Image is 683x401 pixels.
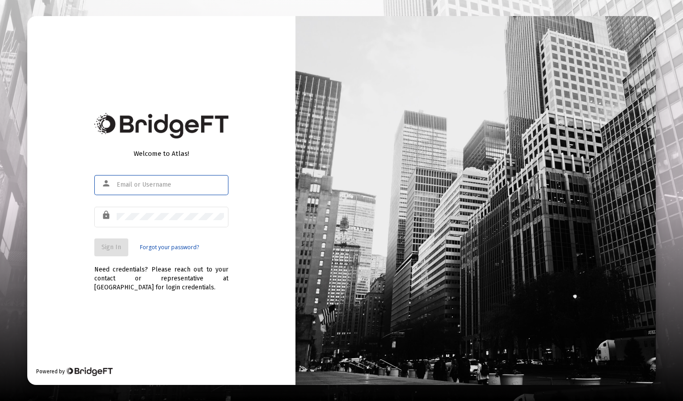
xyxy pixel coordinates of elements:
mat-icon: lock [101,210,112,221]
span: Sign In [101,243,121,251]
img: Bridge Financial Technology Logo [66,367,113,376]
mat-icon: person [101,178,112,189]
div: Welcome to Atlas! [94,149,228,158]
div: Powered by [36,367,113,376]
button: Sign In [94,238,128,256]
a: Forgot your password? [140,243,199,252]
input: Email or Username [117,181,224,188]
img: Bridge Financial Technology Logo [94,113,228,138]
div: Need credentials? Please reach out to your contact or representative at [GEOGRAPHIC_DATA] for log... [94,256,228,292]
